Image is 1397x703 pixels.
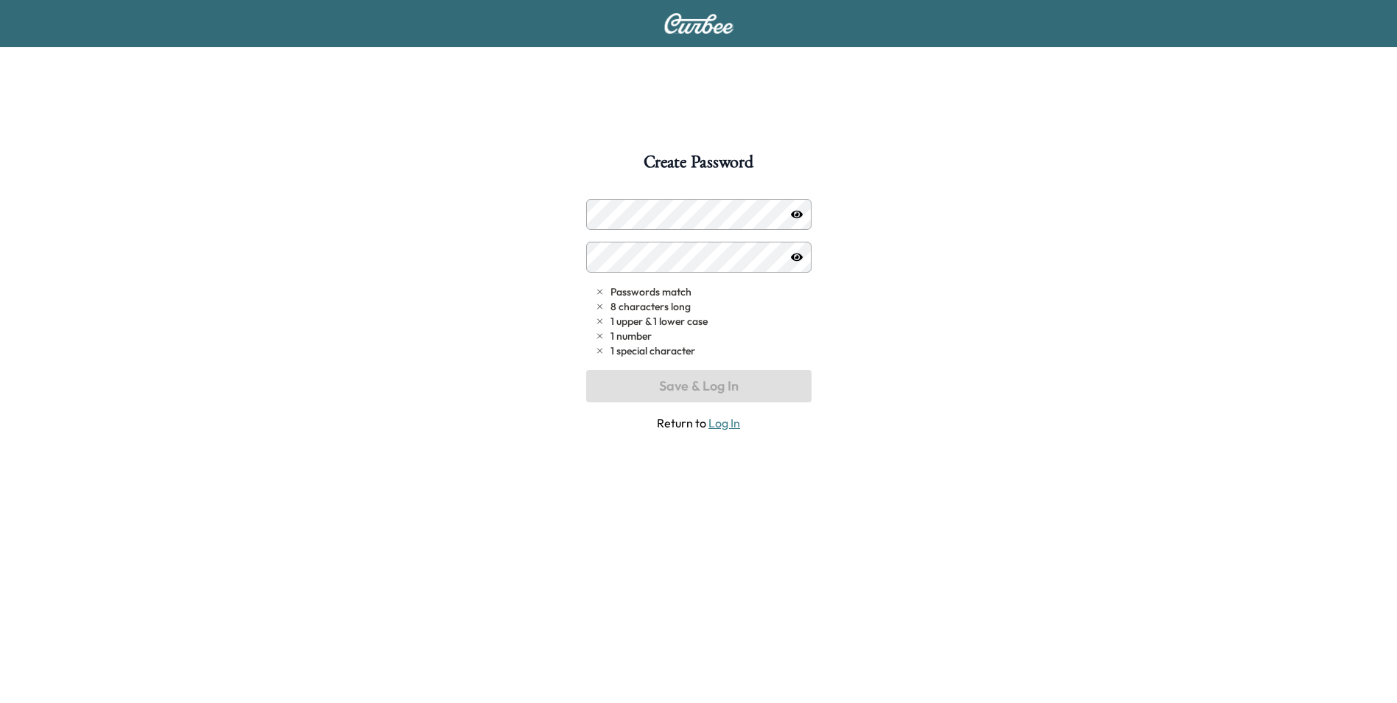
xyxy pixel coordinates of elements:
span: Return to [586,414,812,432]
span: 8 characters long [610,299,691,314]
a: Log In [708,416,740,430]
h1: Create Password [644,153,753,178]
span: 1 special character [610,343,695,358]
span: Passwords match [610,284,692,299]
span: 1 number [610,329,652,343]
img: Curbee Logo [664,13,734,34]
span: 1 upper & 1 lower case [610,314,708,329]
